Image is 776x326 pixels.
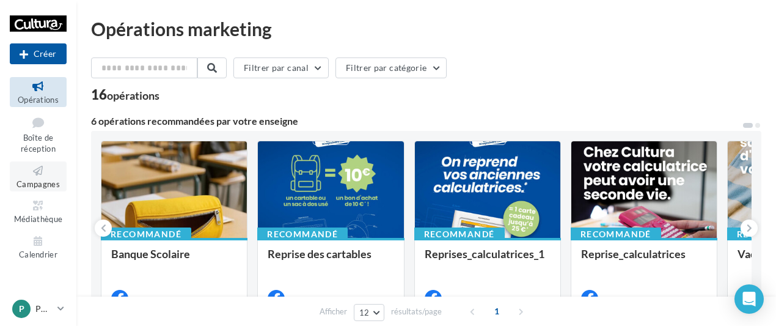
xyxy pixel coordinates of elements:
[91,116,742,126] div: 6 opérations recommandées par votre enseigne
[320,306,347,317] span: Afficher
[10,232,67,262] a: Calendrier
[734,284,764,314] div: Open Intercom Messenger
[359,308,370,317] span: 12
[354,304,385,321] button: 12
[487,302,507,321] span: 1
[10,161,67,191] a: Campagnes
[414,228,505,241] div: Recommandé
[21,133,56,154] span: Boîte de réception
[10,77,67,107] a: Opérations
[233,57,329,78] button: Filtrer par canal
[10,112,67,157] a: Boîte de réception
[391,306,442,317] span: résultats/page
[257,228,348,241] div: Recommandé
[18,95,59,105] span: Opérations
[14,214,63,224] span: Médiathèque
[111,247,190,261] span: Banque Scolaire
[10,43,67,64] div: Nouvelle campagne
[10,43,67,64] button: Créer
[91,88,159,102] div: 16
[107,90,159,101] div: opérations
[10,297,67,320] a: P PUBLIER
[91,20,761,38] div: Opérations marketing
[268,247,372,261] span: Reprise des cartables
[10,196,67,226] a: Médiathèque
[581,247,686,261] span: Reprise_calculatrices
[19,303,24,315] span: P
[425,247,544,261] span: Reprises_calculatrices_1
[19,250,57,259] span: Calendrier
[571,228,661,241] div: Recommandé
[101,228,191,241] div: Recommandé
[335,57,447,78] button: Filtrer par catégorie
[16,179,60,189] span: Campagnes
[35,303,53,315] p: PUBLIER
